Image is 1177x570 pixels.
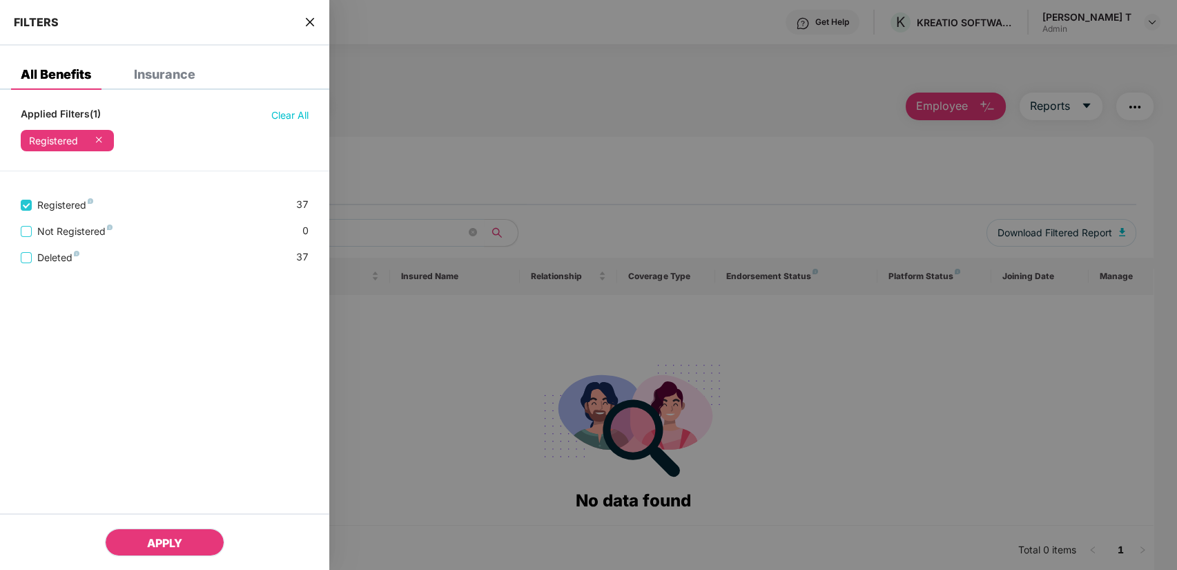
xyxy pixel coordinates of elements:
img: svg+xml;base64,PHN2ZyB4bWxucz0iaHR0cDovL3d3dy53My5vcmcvMjAwMC9zdmciIHdpZHRoPSI4IiBoZWlnaHQ9IjgiIH... [88,198,93,204]
span: Deleted [32,250,85,265]
img: svg+xml;base64,PHN2ZyB4bWxucz0iaHR0cDovL3d3dy53My5vcmcvMjAwMC9zdmciIHdpZHRoPSI4IiBoZWlnaHQ9IjgiIH... [74,251,79,256]
div: All Benefits [21,68,91,82]
span: 0 [302,223,309,239]
button: APPLY [105,529,224,556]
span: APPLY [147,536,182,550]
div: Registered [29,135,78,146]
span: 37 [296,249,309,265]
span: close [304,15,315,29]
img: svg+xml;base64,PHN2ZyB4bWxucz0iaHR0cDovL3d3dy53My5vcmcvMjAwMC9zdmciIHdpZHRoPSI4IiBoZWlnaHQ9IjgiIH... [107,225,113,230]
span: 37 [296,197,309,213]
span: Applied Filters(1) [21,108,101,123]
div: Insurance [134,68,195,82]
span: FILTERS [14,15,59,29]
span: Clear All [271,108,309,123]
span: Registered [32,198,99,213]
span: Not Registered [32,224,118,239]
